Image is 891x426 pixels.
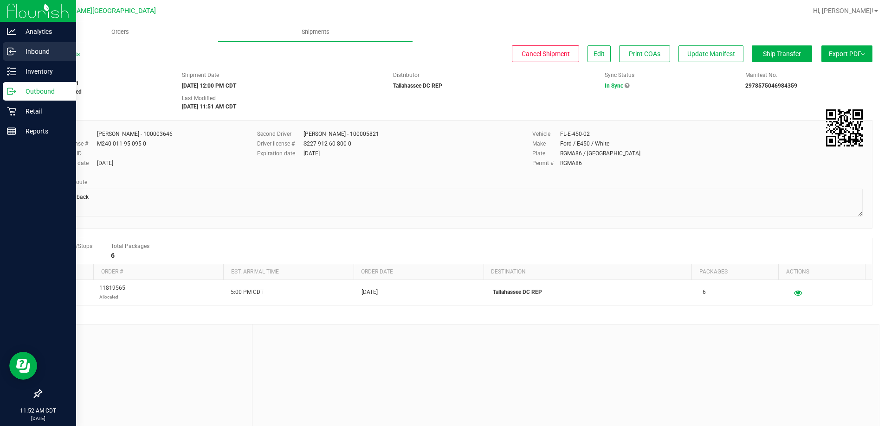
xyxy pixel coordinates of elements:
[512,45,579,62] button: Cancel Shipment
[182,94,216,102] label: Last Modified
[678,45,743,62] button: Update Manifest
[687,50,735,57] span: Update Manifest
[97,140,146,148] div: M240-011-95-095-0
[594,50,605,57] span: Edit
[532,159,560,167] label: Permit #
[9,352,37,380] iframe: Resource center
[223,264,353,280] th: Est. arrival time
[813,7,873,14] span: Hi, [PERSON_NAME]!
[257,140,303,148] label: Driver license #
[16,26,72,37] p: Analytics
[16,126,72,137] p: Reports
[48,331,245,343] span: Notes
[393,71,420,79] label: Distributor
[218,22,413,42] a: Shipments
[7,27,16,36] inline-svg: Analytics
[532,140,560,148] label: Make
[560,149,640,158] div: RGMA86 / [GEOGRAPHIC_DATA]
[99,28,142,36] span: Orders
[522,50,570,57] span: Cancel Shipment
[231,288,264,297] span: 5:00 PM CDT
[16,66,72,77] p: Inventory
[289,28,342,36] span: Shipments
[41,71,168,79] span: Shipment #
[393,83,442,89] strong: Tallahassee DC REP
[16,106,72,117] p: Retail
[826,109,863,146] qrcode: 20250821-001
[605,71,634,79] label: Sync Status
[7,87,16,96] inline-svg: Outbound
[257,149,303,158] label: Expiration date
[33,7,156,15] span: Ft [PERSON_NAME][GEOGRAPHIC_DATA]
[629,50,660,57] span: Print COAs
[703,288,706,297] span: 6
[493,288,691,297] p: Tallahassee DC REP
[7,67,16,76] inline-svg: Inventory
[97,130,173,138] div: [PERSON_NAME] - 100003646
[778,264,865,280] th: Actions
[97,159,113,167] div: [DATE]
[16,46,72,57] p: Inbound
[752,45,812,62] button: Ship Transfer
[588,45,611,62] button: Edit
[605,83,623,89] span: In Sync
[763,50,801,57] span: Ship Transfer
[560,130,590,138] div: FL-E-450-02
[93,264,223,280] th: Order #
[111,252,115,259] strong: 6
[16,86,72,97] p: Outbound
[182,71,219,79] label: Shipment Date
[257,130,303,138] label: Second Driver
[7,127,16,136] inline-svg: Reports
[484,264,691,280] th: Destination
[303,130,379,138] div: [PERSON_NAME] - 100005821
[745,71,777,79] label: Manifest No.
[4,415,72,422] p: [DATE]
[303,140,351,148] div: S227 912 60 800 0
[99,284,125,301] span: 11819565
[303,149,320,158] div: [DATE]
[691,264,778,280] th: Packages
[22,22,218,42] a: Orders
[745,83,797,89] strong: 2978575046984359
[7,47,16,56] inline-svg: Inbound
[99,292,125,301] p: Allocated
[182,103,236,110] strong: [DATE] 11:51 AM CDT
[111,243,149,249] span: Total Packages
[560,140,609,148] div: Ford / E450 / White
[7,107,16,116] inline-svg: Retail
[4,407,72,415] p: 11:52 AM CDT
[362,288,378,297] span: [DATE]
[826,109,863,146] img: Scan me!
[354,264,484,280] th: Order date
[182,83,236,89] strong: [DATE] 12:00 PM CDT
[532,149,560,158] label: Plate
[619,45,670,62] button: Print COAs
[532,130,560,138] label: Vehicle
[560,159,582,167] div: RGMA86
[821,45,872,62] button: Export PDF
